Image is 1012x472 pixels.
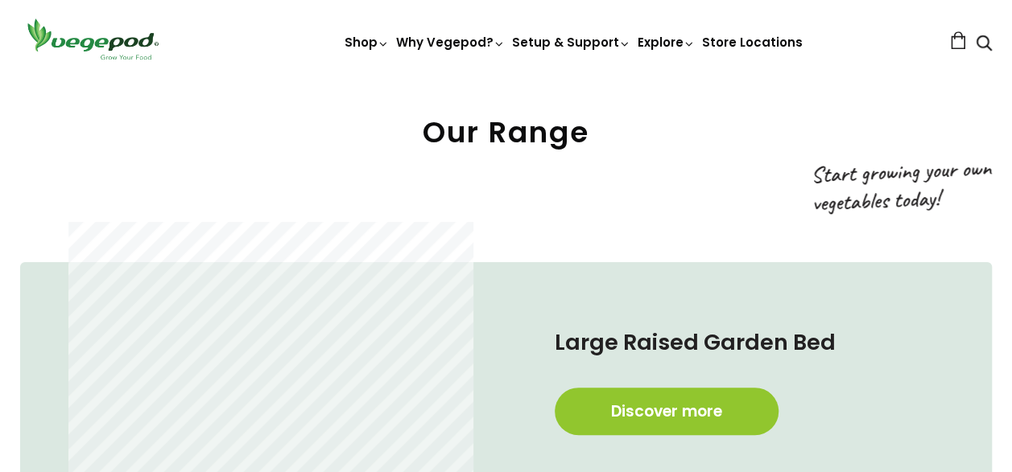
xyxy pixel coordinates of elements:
[396,34,506,51] a: Why Vegepod?
[976,36,992,53] a: Search
[345,34,390,51] a: Shop
[512,34,631,51] a: Setup & Support
[20,16,165,62] img: Vegepod
[702,34,803,51] a: Store Locations
[555,388,779,435] a: Discover more
[555,326,928,359] h4: Large Raised Garden Bed
[638,34,696,51] a: Explore
[20,115,992,150] h2: Our Range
